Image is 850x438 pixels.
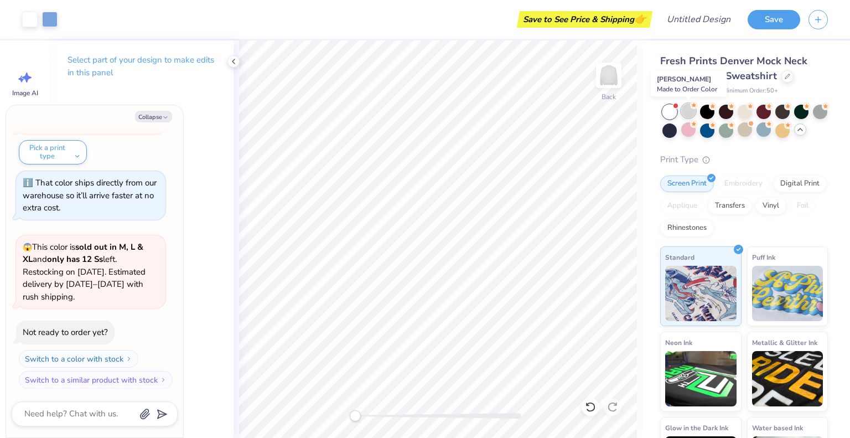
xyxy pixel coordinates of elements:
span: This color is and left. Restocking on [DATE]. Estimated delivery by [DATE]–[DATE] with rush shipp... [23,241,146,302]
div: Vinyl [755,198,786,214]
span: 😱 [23,242,32,253]
div: Print Type [660,153,828,166]
span: 👉 [634,12,646,25]
span: Standard [665,251,694,263]
span: Metallic & Glitter Ink [752,337,817,348]
img: Back [598,64,620,86]
img: Switch to a color with stock [126,355,132,362]
button: Pick a print type [19,140,87,164]
strong: only has 12 Ss [47,254,103,265]
div: Save to See Price & Shipping [520,11,650,28]
img: Switch to a similar product with stock [160,377,167,383]
strong: sold out in M, L & XL [23,241,143,265]
div: Rhinestones [660,220,714,236]
img: Standard [665,266,737,321]
button: Collapse [135,111,172,122]
button: Save [748,10,800,29]
img: Neon Ink [665,351,737,406]
img: Puff Ink [752,266,823,321]
span: Puff Ink [752,251,775,263]
p: Select part of your design to make edits in this panel [68,54,216,79]
span: Glow in the Dark Ink [665,422,728,434]
input: Untitled Design [658,8,739,30]
button: Switch to a similar product with stock [19,371,173,389]
div: That color ships directly from our warehouse so it’ll arrive faster at no extra cost. [23,177,157,213]
div: Digital Print [773,176,827,192]
span: Image AI [12,89,38,97]
div: Back [602,92,616,102]
img: Metallic & Glitter Ink [752,351,823,406]
div: Applique [660,198,704,214]
div: [PERSON_NAME] [651,71,727,97]
div: Screen Print [660,176,714,192]
span: Minimum Order: 50 + [723,86,778,96]
span: Made to Order Color [657,85,717,94]
span: Water based Ink [752,422,803,434]
div: Embroidery [717,176,770,192]
div: Standard screen print supports a maximum of 8 colors. To continue, reduce the number of colors or... [23,68,157,128]
div: Accessibility label [350,410,361,421]
div: Foil [790,198,816,214]
span: Fresh Prints Denver Mock Neck Heavyweight Sweatshirt [660,54,807,83]
button: Switch to a color with stock [19,350,138,368]
span: Neon Ink [665,337,692,348]
div: Transfers [708,198,752,214]
div: Not ready to order yet? [23,327,108,338]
